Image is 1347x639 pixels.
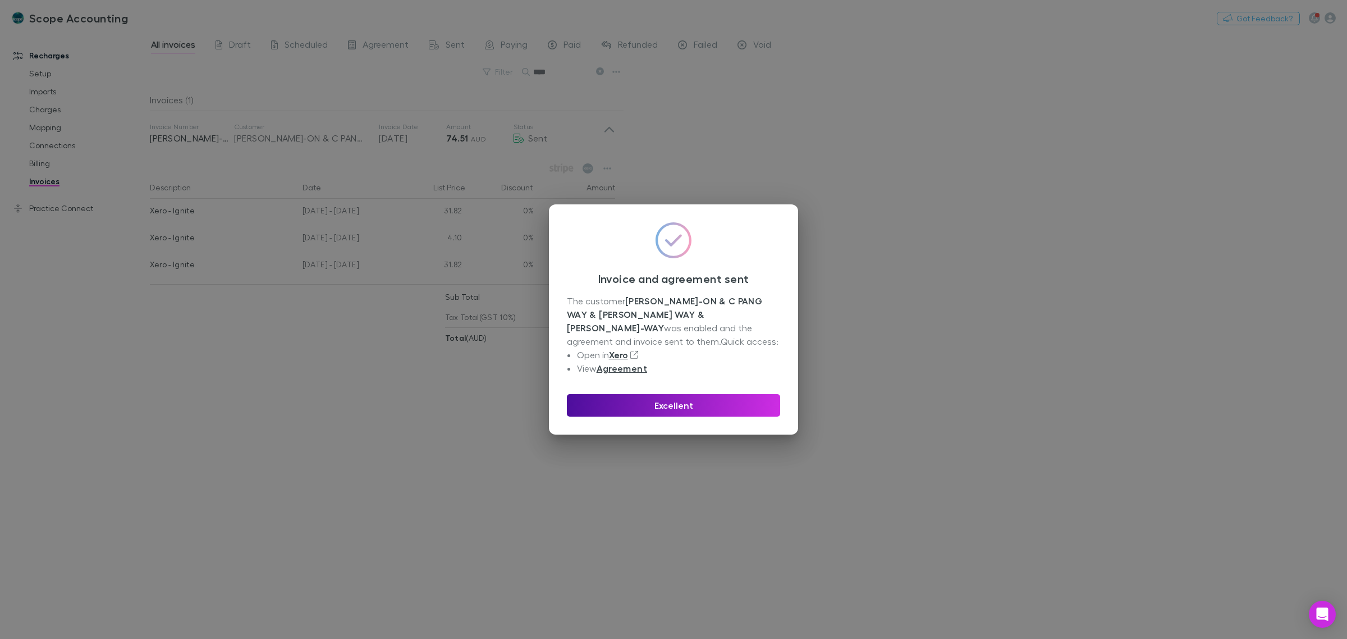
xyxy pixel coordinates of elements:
button: Excellent [567,394,780,417]
div: The customer was enabled and the agreement and invoice sent to them. Quick access: [567,294,780,375]
h3: Invoice and agreement sent [567,272,780,285]
img: GradientCheckmarkIcon.svg [656,222,691,258]
a: Xero [609,349,628,360]
li: Open in [577,348,780,362]
a: Agreement [597,363,647,374]
strong: [PERSON_NAME]-ON & C PANG WAY & [PERSON_NAME] WAY & [PERSON_NAME]-WAY [567,295,765,334]
li: View [577,362,780,375]
div: Open Intercom Messenger [1309,601,1336,628]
